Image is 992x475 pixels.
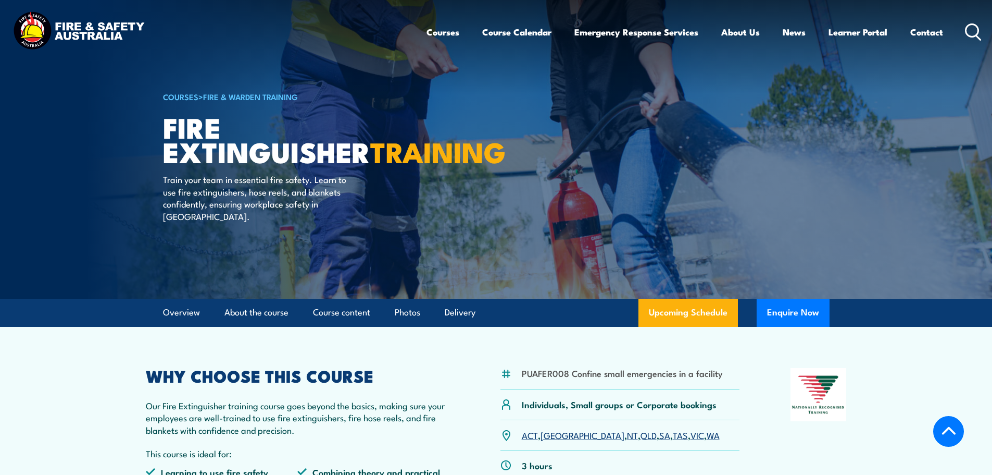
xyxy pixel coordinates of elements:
h2: WHY CHOOSE THIS COURSE [146,368,450,383]
a: Courses [426,18,459,46]
a: NT [627,429,638,441]
p: This course is ideal for: [146,447,450,459]
h6: > [163,90,420,103]
a: About Us [721,18,760,46]
a: VIC [690,429,704,441]
a: QLD [641,429,657,441]
h1: Fire Extinguisher [163,115,420,163]
a: Course Calendar [482,18,551,46]
a: WA [707,429,720,441]
a: TAS [673,429,688,441]
p: Individuals, Small groups or Corporate bookings [522,398,717,410]
p: Our Fire Extinguisher training course goes beyond the basics, making sure your employees are well... [146,399,450,436]
strong: TRAINING [370,129,506,173]
a: Delivery [445,299,475,326]
a: Contact [910,18,943,46]
a: Photos [395,299,420,326]
a: [GEOGRAPHIC_DATA] [541,429,624,441]
a: Overview [163,299,200,326]
a: About the course [224,299,288,326]
a: Learner Portal [828,18,887,46]
button: Enquire Now [757,299,830,327]
p: , , , , , , , [522,429,720,441]
a: Emergency Response Services [574,18,698,46]
a: Upcoming Schedule [638,299,738,327]
a: News [783,18,806,46]
p: 3 hours [522,459,552,471]
img: Nationally Recognised Training logo. [790,368,847,421]
a: Course content [313,299,370,326]
a: Fire & Warden Training [203,91,298,102]
a: SA [659,429,670,441]
li: PUAFER008 Confine small emergencies in a facility [522,367,723,379]
a: ACT [522,429,538,441]
p: Train your team in essential fire safety. Learn to use fire extinguishers, hose reels, and blanke... [163,173,353,222]
a: COURSES [163,91,198,102]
